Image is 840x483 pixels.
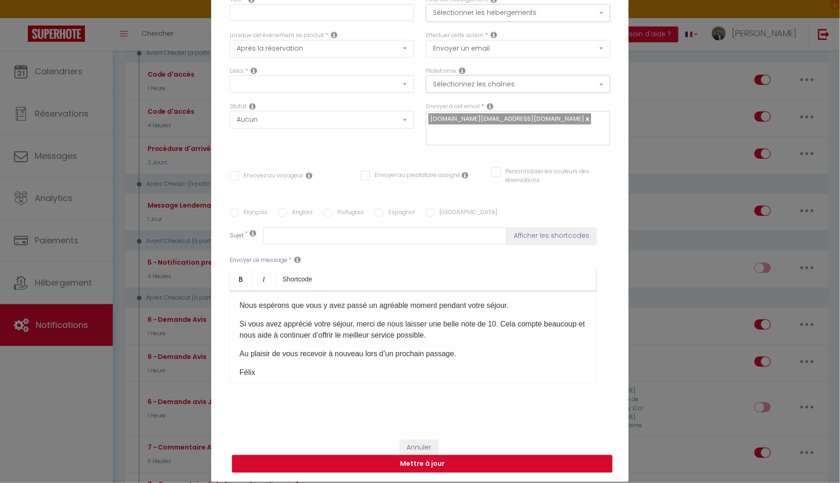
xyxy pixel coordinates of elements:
[239,208,267,218] label: Français
[230,256,287,265] label: Envoyer ce message
[426,4,610,22] button: Sélectionner les hébergements
[430,114,584,123] span: [DOMAIN_NAME][EMAIL_ADDRESS][DOMAIN_NAME]
[275,268,320,290] a: Shortcode
[294,256,301,263] i: Message
[239,300,587,311] p: Nous espérons que vous y avez passé un agréable moment pendant votre séjour.
[306,172,312,179] i: Envoyer au voyageur
[333,208,364,218] label: Portugais
[239,367,587,378] p: Félix​
[252,268,275,290] a: Italic
[462,171,468,179] i: Envoyer au prestataire si il est assigné
[435,208,497,218] label: [GEOGRAPHIC_DATA]
[507,228,596,244] button: Afficher les shortcodes
[287,208,313,218] label: Anglais
[230,102,246,111] label: Statut
[426,75,610,93] button: Sélectionnez les chaînes
[249,103,256,110] i: Booking status
[7,4,35,32] button: Ouvrir le widget de chat LiveChat
[491,31,497,39] i: Action Type
[230,31,324,40] label: Lorsque cet événement se produit
[331,31,337,39] i: Event Occur
[426,31,484,40] label: Effectuer cette action
[400,440,439,456] button: Annuler
[239,348,587,359] p: Au plaisir de vous recevoir à nouveau lors d’un prochain passage.
[239,319,587,341] p: Si vous avez apprécié votre séjour, merci de nous laisser une belle note de 10. Cela compte beauc...
[384,208,415,218] label: Espagnol
[426,102,480,111] label: Envoyer à cet email
[250,229,256,237] i: Subject
[230,231,244,241] label: Sujet
[232,455,613,473] button: Mettre à jour
[230,268,252,290] a: Bold
[230,67,244,76] label: Délai
[426,67,456,76] label: Plateforme
[459,67,465,74] i: Action Channel
[487,103,493,110] i: Recipient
